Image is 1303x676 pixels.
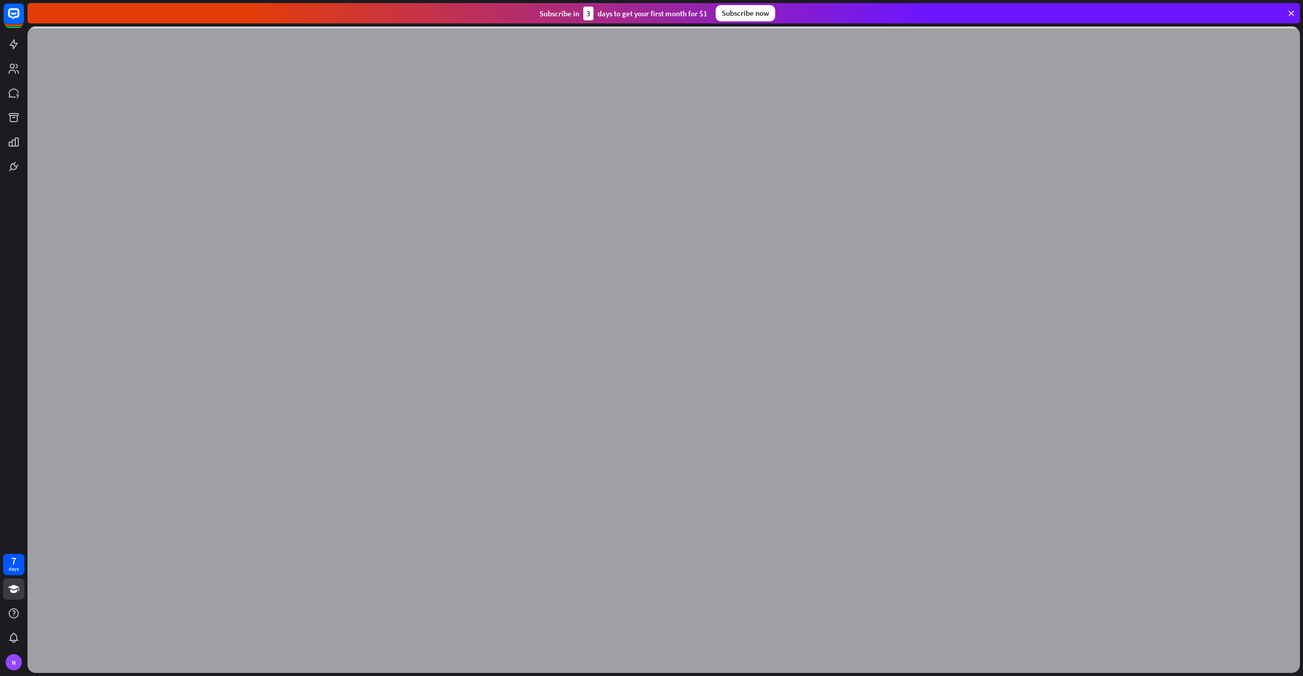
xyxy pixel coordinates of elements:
div: Subscribe now [716,5,775,21]
div: 7 [11,556,16,566]
div: Subscribe in days to get your first month for $1 [540,7,707,20]
div: N [6,654,22,670]
div: 3 [583,7,593,20]
div: days [9,566,19,573]
a: 7 days [3,554,24,575]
